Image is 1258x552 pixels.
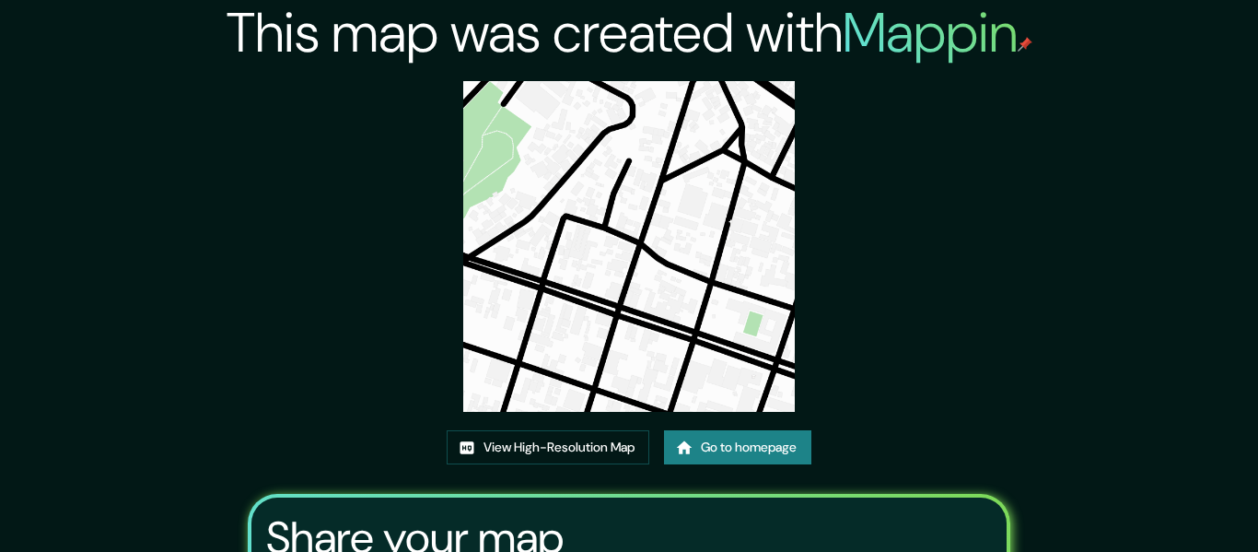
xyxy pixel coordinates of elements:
img: created-map [463,81,794,412]
a: View High-Resolution Map [447,430,649,464]
img: mappin-pin [1018,37,1032,52]
iframe: Help widget launcher [1094,480,1238,532]
a: Go to homepage [664,430,811,464]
